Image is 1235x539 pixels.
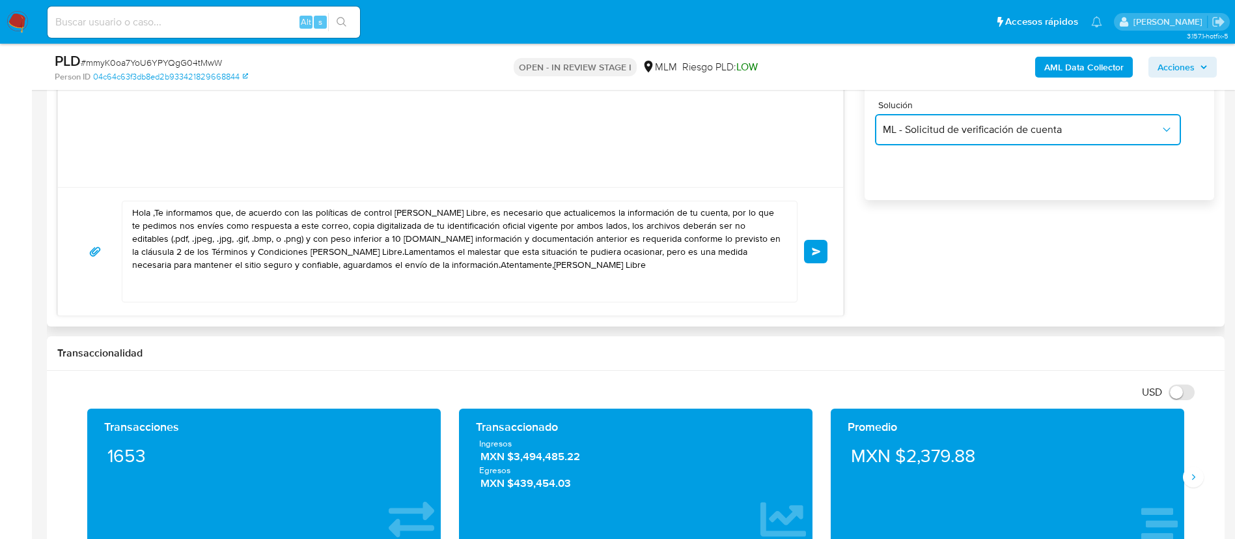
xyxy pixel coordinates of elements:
span: Accesos rápidos [1005,15,1078,29]
textarea: Hola ,Te informamos que, de acuerdo con las políticas de control [PERSON_NAME] Libre, es necesari... [132,201,781,302]
button: Enviar [804,240,827,263]
a: Salir [1212,15,1225,29]
b: PLD [55,50,81,71]
button: Acciones [1148,57,1217,78]
p: alicia.aldreteperez@mercadolibre.com.mx [1133,16,1207,28]
span: Riesgo PLD: [682,60,758,74]
span: Alt [301,16,311,28]
span: # mmyK0oa7YoU6YPYQgG04tMwW [81,56,222,69]
span: LOW [736,59,758,74]
span: ML - Solicitud de verificación de cuenta [883,123,1160,136]
a: Notificaciones [1091,16,1102,27]
b: AML Data Collector [1044,57,1124,78]
span: 3.157.1-hotfix-5 [1187,31,1228,41]
button: AML Data Collector [1035,57,1133,78]
span: Solución [878,100,1184,109]
b: Person ID [55,71,90,83]
button: search-icon [328,13,355,31]
span: Enviar [812,248,821,255]
h1: Transaccionalidad [57,347,1214,360]
div: MLM [642,60,677,74]
span: s [318,16,322,28]
a: 04c64c63f3db8ed2b933421829668844 [93,71,248,83]
button: ML - Solicitud de verificación de cuenta [875,114,1181,145]
p: OPEN - IN REVIEW STAGE I [514,58,637,76]
span: Acciones [1158,57,1195,78]
input: Buscar usuario o caso... [48,14,360,31]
